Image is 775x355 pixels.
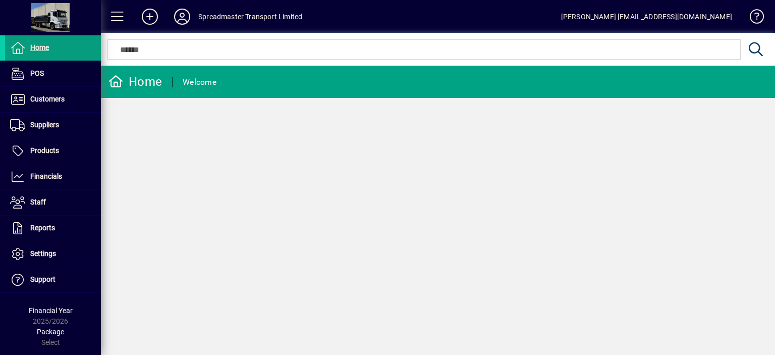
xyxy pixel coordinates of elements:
span: Package [37,328,64,336]
button: Profile [166,8,198,26]
span: Settings [30,249,56,258]
a: Reports [5,216,101,241]
span: Customers [30,95,65,103]
div: Welcome [183,74,216,90]
a: Staff [5,190,101,215]
div: Home [108,74,162,90]
button: Add [134,8,166,26]
span: Home [30,43,49,52]
span: Suppliers [30,121,59,129]
div: [PERSON_NAME] [EMAIL_ADDRESS][DOMAIN_NAME] [561,9,732,25]
span: Financial Year [29,307,73,315]
span: POS [30,69,44,77]
span: Products [30,146,59,155]
div: Spreadmaster Transport Limited [198,9,302,25]
span: Financials [30,172,62,180]
span: Staff [30,198,46,206]
span: Support [30,275,56,283]
a: Knowledge Base [742,2,762,35]
a: Suppliers [5,113,101,138]
a: POS [5,61,101,86]
span: Reports [30,224,55,232]
a: Customers [5,87,101,112]
a: Products [5,138,101,164]
a: Financials [5,164,101,189]
a: Settings [5,241,101,267]
a: Support [5,267,101,292]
